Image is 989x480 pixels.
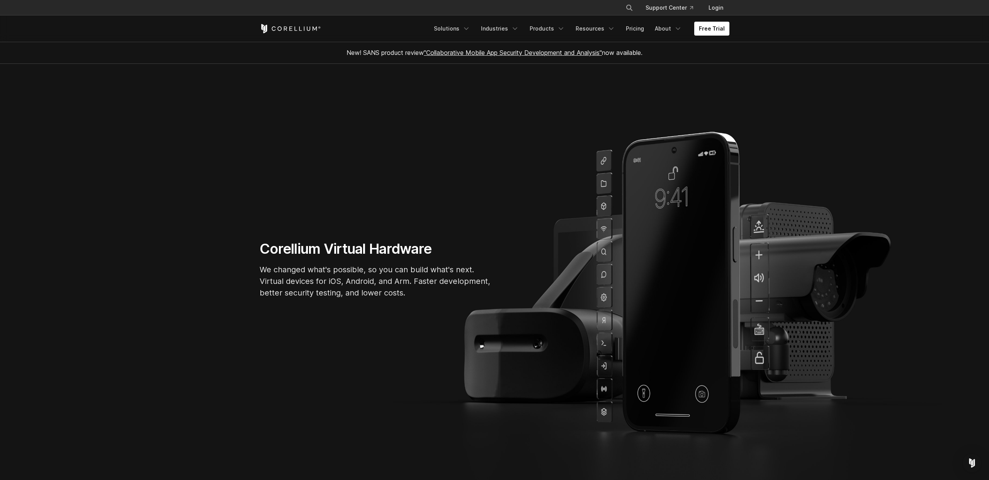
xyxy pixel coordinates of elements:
[702,1,729,15] a: Login
[476,22,523,36] a: Industries
[621,22,649,36] a: Pricing
[963,454,981,472] div: Open Intercom Messenger
[260,264,491,299] p: We changed what's possible, so you can build what's next. Virtual devices for iOS, Android, and A...
[622,1,636,15] button: Search
[650,22,687,36] a: About
[260,240,491,258] h1: Corellium Virtual Hardware
[616,1,729,15] div: Navigation Menu
[571,22,620,36] a: Resources
[260,24,321,33] a: Corellium Home
[429,22,475,36] a: Solutions
[639,1,699,15] a: Support Center
[694,22,729,36] a: Free Trial
[424,49,602,56] a: "Collaborative Mobile App Security Development and Analysis"
[347,49,642,56] span: New! SANS product review now available.
[429,22,729,36] div: Navigation Menu
[525,22,569,36] a: Products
